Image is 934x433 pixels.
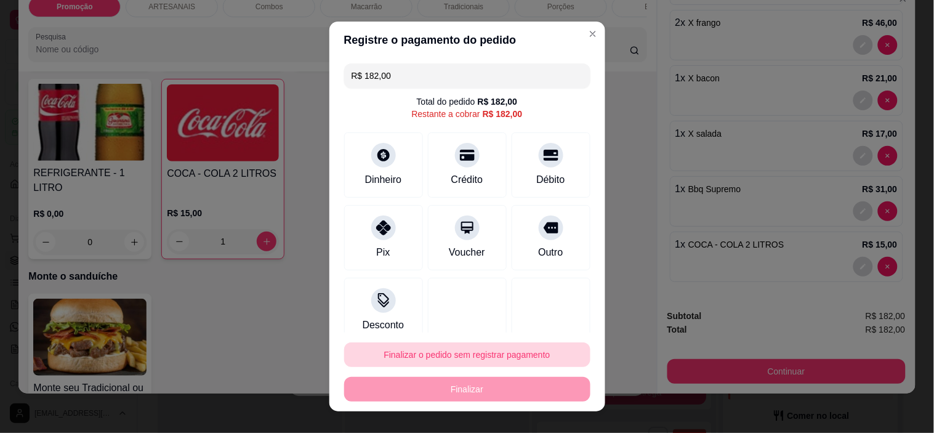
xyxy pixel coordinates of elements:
div: R$ 182,00 [483,108,523,120]
div: Dinheiro [365,172,402,187]
input: Ex.: hambúrguer de cordeiro [352,63,583,88]
div: Total do pedido [417,95,518,108]
div: Restante a cobrar [412,108,523,120]
div: Pix [376,245,390,260]
button: Finalizar o pedido sem registrar pagamento [344,342,590,367]
header: Registre o pagamento do pedido [329,22,605,59]
div: Voucher [449,245,485,260]
div: Outro [538,245,563,260]
div: Desconto [363,318,405,333]
div: Débito [536,172,565,187]
div: R$ 182,00 [478,95,518,108]
div: Crédito [451,172,483,187]
button: Close [583,24,603,44]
